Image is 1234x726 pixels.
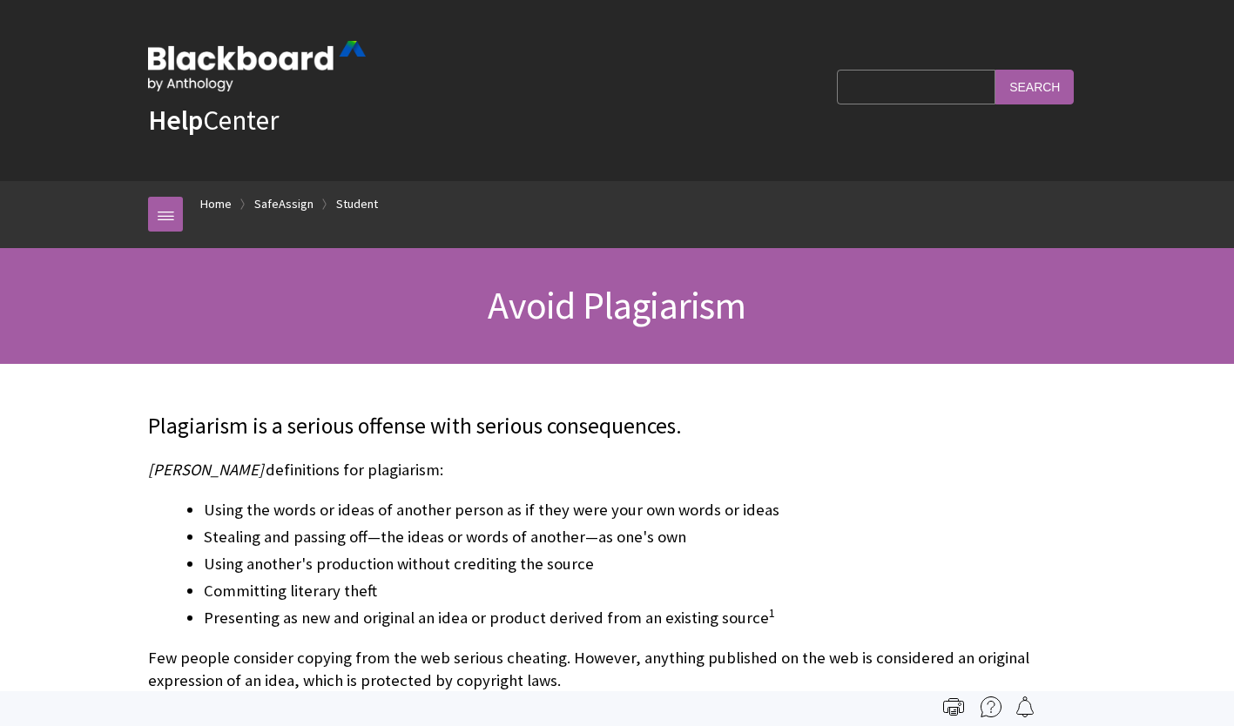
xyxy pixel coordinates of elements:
[148,460,264,480] span: [PERSON_NAME]
[204,579,1086,603] li: Committing literary theft
[148,103,279,138] a: HelpCenter
[336,193,378,215] a: Student
[1015,696,1035,717] img: Follow this page
[204,552,1086,576] li: Using another's production without crediting the source
[148,411,1086,442] p: Plagiarism is a serious offense with serious consequences.
[943,696,964,717] img: Print
[204,525,1086,549] li: Stealing and passing off—the ideas or words of another—as one's own
[200,193,232,215] a: Home
[204,498,1086,522] li: Using the words or ideas of another person as if they were your own words or ideas
[204,606,1086,630] li: Presenting as new and original an idea or product derived from an existing source
[254,193,314,215] a: SafeAssign
[769,605,775,621] sup: 1
[148,41,366,91] img: Blackboard by Anthology
[995,70,1074,104] input: Search
[148,647,1086,692] p: Few people consider copying from the web serious cheating. However, anything published on the web...
[148,459,1086,481] p: definitions for plagiarism:
[981,696,1001,717] img: More help
[148,103,203,138] strong: Help
[488,281,745,329] span: Avoid Plagiarism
